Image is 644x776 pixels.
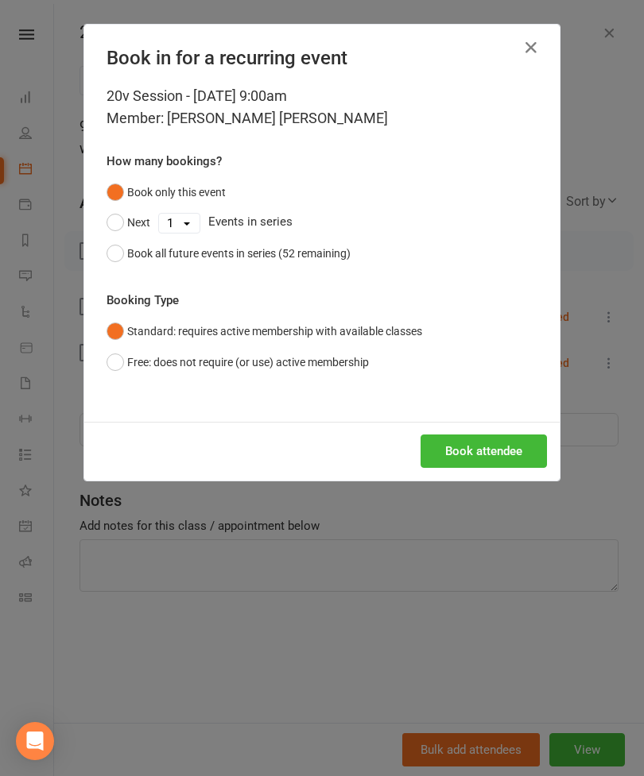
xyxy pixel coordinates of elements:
button: Free: does not require (or use) active membership [107,347,369,377]
button: Next [107,207,150,237]
h4: Book in for a recurring event [107,47,537,69]
button: Book attendee [421,434,547,468]
label: Booking Type [107,291,179,310]
button: Book all future events in series (52 remaining) [107,238,351,268]
div: Book all future events in series (52 remaining) [127,245,351,262]
button: Book only this event [107,177,226,207]
label: How many bookings? [107,152,222,171]
button: Standard: requires active membership with available classes [107,316,422,346]
div: 20v Session - [DATE] 9:00am Member: [PERSON_NAME] [PERSON_NAME] [107,85,537,129]
div: Open Intercom Messenger [16,722,54,760]
div: Events in series [107,207,537,237]
button: Close [518,35,544,60]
